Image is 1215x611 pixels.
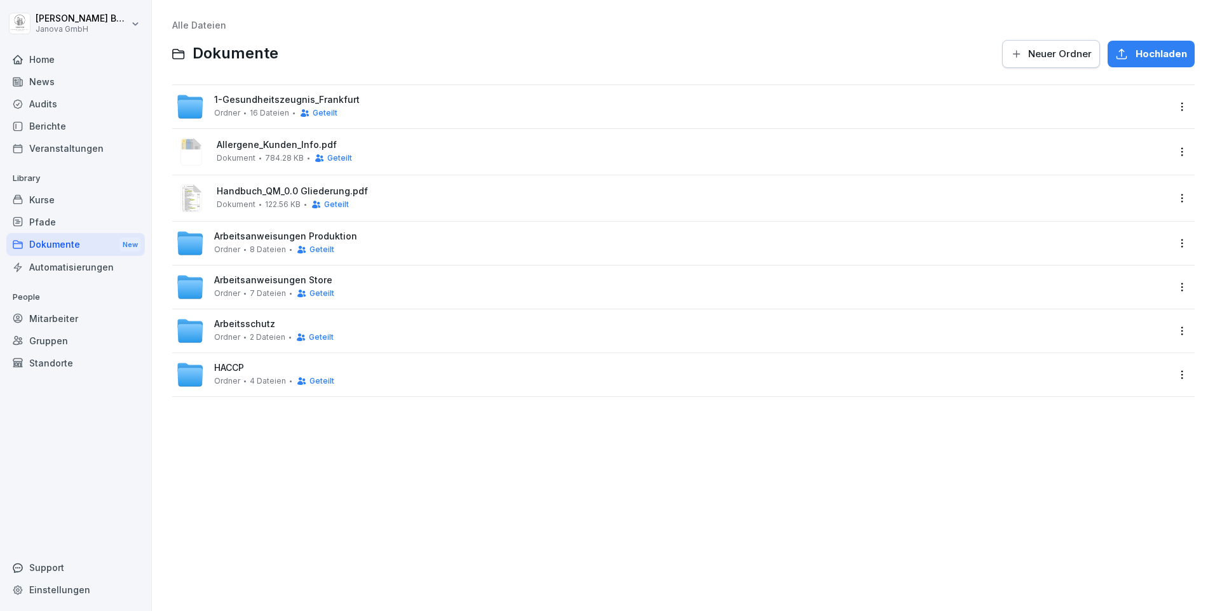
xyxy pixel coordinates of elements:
[6,93,145,115] a: Audits
[6,287,145,307] p: People
[6,115,145,137] a: Berichte
[6,556,145,579] div: Support
[6,352,145,374] a: Standorte
[176,93,1168,121] a: 1-Gesundheitszeugnis_FrankfurtOrdner16 DateienGeteilt
[217,154,255,163] span: Dokument
[250,289,286,298] span: 7 Dateien
[265,200,301,209] span: 122.56 KB
[309,245,334,254] span: Geteilt
[265,154,304,163] span: 784.28 KB
[214,109,240,117] span: Ordner
[1136,47,1187,61] span: Hochladen
[6,48,145,70] a: Home
[6,137,145,159] a: Veranstaltungen
[6,579,145,601] a: Einstellungen
[6,168,145,189] p: Library
[214,363,244,373] span: HACCP
[6,307,145,330] a: Mitarbeiter
[217,140,1168,151] span: Allergene_Kunden_Info.pdf
[1108,41,1195,67] button: Hochladen
[309,289,334,298] span: Geteilt
[6,233,145,257] div: Dokumente
[193,44,278,63] span: Dokumente
[250,245,286,254] span: 8 Dateien
[214,231,357,242] span: Arbeitsanweisungen Produktion
[176,361,1168,389] a: HACCPOrdner4 DateienGeteilt
[36,13,128,24] p: [PERSON_NAME] Baradei
[1002,40,1100,68] button: Neuer Ordner
[309,377,334,386] span: Geteilt
[214,289,240,298] span: Ordner
[214,245,240,254] span: Ordner
[214,377,240,386] span: Ordner
[6,256,145,278] a: Automatisierungen
[176,229,1168,257] a: Arbeitsanweisungen ProduktionOrdner8 DateienGeteilt
[6,233,145,257] a: DokumenteNew
[250,377,286,386] span: 4 Dateien
[1028,47,1092,61] span: Neuer Ordner
[324,200,349,209] span: Geteilt
[6,70,145,93] a: News
[214,333,240,342] span: Ordner
[176,317,1168,345] a: ArbeitsschutzOrdner2 DateienGeteilt
[214,275,332,286] span: Arbeitsanweisungen Store
[6,211,145,233] a: Pfade
[176,273,1168,301] a: Arbeitsanweisungen StoreOrdner7 DateienGeteilt
[217,186,1168,197] span: Handbuch_QM_0.0 Gliederung.pdf
[250,333,285,342] span: 2 Dateien
[327,154,352,163] span: Geteilt
[214,95,360,105] span: 1-Gesundheitszeugnis_Frankfurt
[214,319,275,330] span: Arbeitsschutz
[6,189,145,211] a: Kurse
[36,25,128,34] p: Janova GmbH
[119,238,141,252] div: New
[217,200,255,209] span: Dokument
[250,109,289,117] span: 16 Dateien
[313,109,337,117] span: Geteilt
[6,330,145,352] a: Gruppen
[172,20,226,30] a: Alle Dateien
[309,333,334,342] span: Geteilt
